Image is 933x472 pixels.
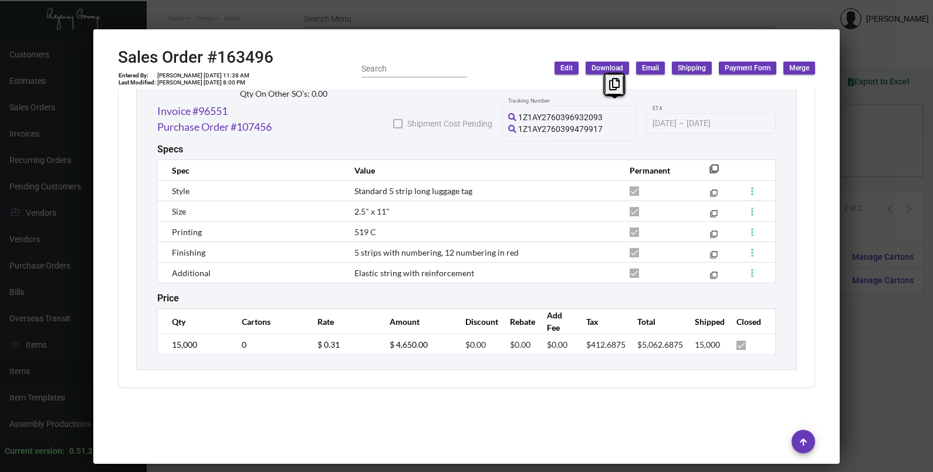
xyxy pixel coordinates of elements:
input: Start date [653,119,677,128]
div: 0.51.2 [69,445,93,457]
th: Spec [158,160,343,181]
input: End date [687,119,743,128]
th: Add Fee [535,309,574,334]
span: Merge [789,63,809,73]
mat-icon: filter_none [709,168,719,177]
td: Last Modified: [118,79,157,86]
span: Edit [560,63,573,73]
th: Rate [306,309,378,334]
th: Shipped [683,309,725,334]
span: Size [172,206,186,216]
th: Cartons [230,309,306,334]
th: Tax [574,309,626,334]
mat-icon: filter_none [710,233,718,240]
th: Closed [725,309,776,334]
span: 15,000 [695,339,720,349]
span: Style [172,186,190,196]
span: $0.00 [510,339,530,349]
span: Payment Form [725,63,770,73]
span: Elastic string with reinforcement [354,268,474,278]
span: $0.00 [547,339,567,349]
td: Entered By: [118,72,157,79]
th: Amount [378,309,454,334]
span: Standard 5 strip long luggage tag [354,186,472,196]
th: Rebate [498,309,535,334]
mat-icon: filter_none [710,212,718,220]
span: – [679,119,684,128]
span: 2.5" x 11" [354,206,390,216]
th: Discount [454,309,498,334]
th: Total [626,309,683,334]
span: Printing [172,227,202,237]
mat-icon: filter_none [710,192,718,199]
span: Shipment Cost Pending [407,117,492,131]
th: Qty [158,309,230,334]
button: Payment Form [719,62,776,74]
span: Email [642,63,659,73]
span: 1Z1AY2760399479917 [518,124,603,134]
h2: Qty On Other SO’s: 0.00 [240,89,327,99]
mat-icon: filter_none [710,274,718,281]
span: 519 C [354,227,376,237]
button: Download [586,62,629,74]
span: 1Z1AY2760396932093 [518,113,603,122]
td: [PERSON_NAME] [DATE] 8:00 PM [157,79,250,86]
span: Additional [172,268,211,278]
span: Download [591,63,623,73]
i: Copy [609,78,620,90]
button: Merge [783,62,815,74]
th: Permanent [618,160,692,181]
span: $412.6875 [586,339,626,349]
button: Edit [555,62,579,74]
a: Purchase Order #107456 [157,119,272,135]
span: $0.00 [465,339,486,349]
span: Finishing [172,247,205,257]
button: Email [636,62,665,74]
button: Shipping [672,62,712,74]
span: $5,062.6875 [637,339,683,349]
span: 5 strips with numbering, 12 numbering in red [354,247,519,257]
h2: Sales Order #163496 [118,47,273,67]
h2: Specs [157,144,183,155]
th: Value [343,160,617,181]
h2: Price [157,293,179,304]
a: Invoice #96551 [157,103,228,119]
span: Shipping [678,63,706,73]
div: Current version: [5,445,65,457]
td: [PERSON_NAME] [DATE] 11:38 AM [157,72,250,79]
mat-icon: filter_none [710,253,718,261]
